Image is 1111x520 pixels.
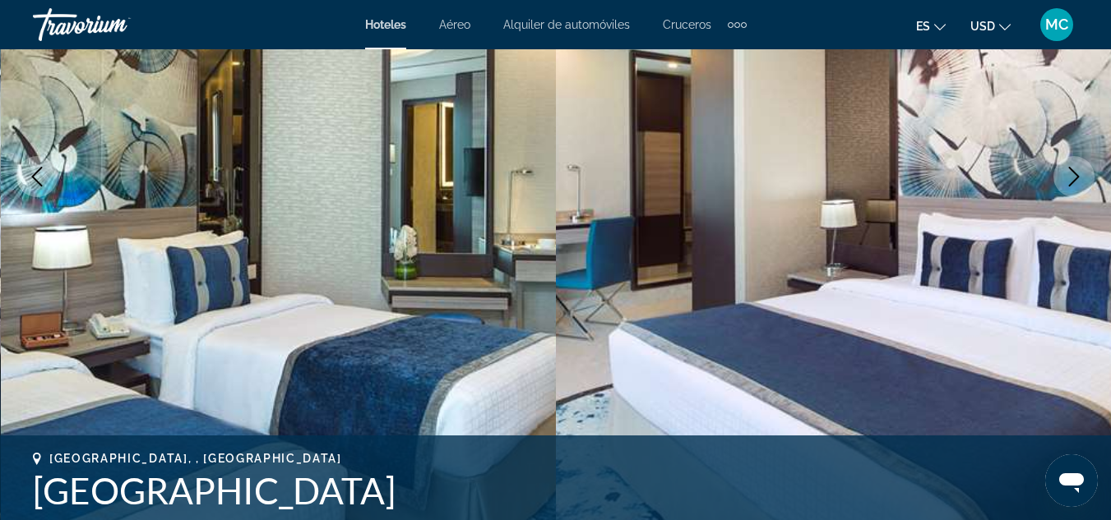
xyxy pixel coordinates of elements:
a: Hoteles [365,18,406,31]
a: Aéreo [439,18,470,31]
span: MC [1045,16,1068,33]
a: Cruceros [663,18,711,31]
a: Travorium [33,3,197,46]
span: [GEOGRAPHIC_DATA], , [GEOGRAPHIC_DATA] [49,452,342,465]
span: es [916,20,930,33]
button: Change language [916,14,946,38]
button: Extra navigation items [728,12,747,38]
button: User Menu [1035,7,1078,42]
iframe: Button to launch messaging window [1045,454,1098,507]
button: Next image [1053,156,1095,197]
button: Change currency [970,14,1011,38]
span: USD [970,20,995,33]
button: Previous image [16,156,58,197]
h1: [GEOGRAPHIC_DATA] [33,469,1078,512]
a: Alquiler de automóviles [503,18,630,31]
